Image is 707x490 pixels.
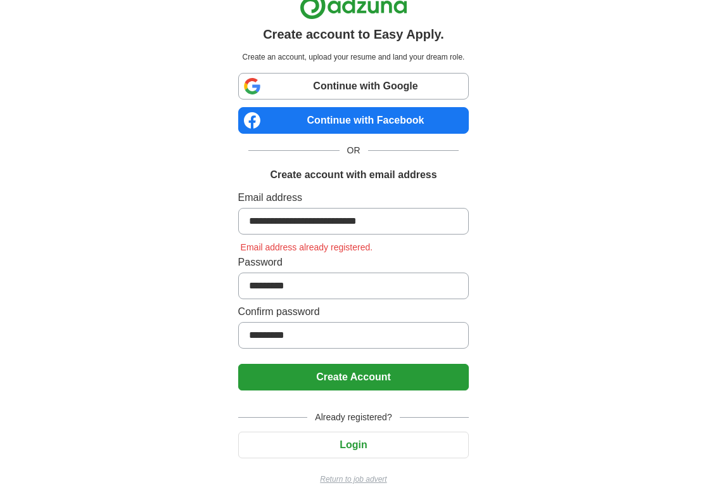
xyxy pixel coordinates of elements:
a: Continue with Google [238,73,469,100]
a: Return to job advert [238,474,469,485]
span: OR [340,144,368,157]
h1: Create account to Easy Apply. [263,25,444,44]
label: Email address [238,190,469,205]
span: Already registered? [307,411,399,424]
label: Confirm password [238,304,469,319]
span: Email address already registered. [238,242,376,252]
button: Login [238,432,469,458]
button: Create Account [238,364,469,390]
label: Password [238,255,469,270]
p: Create an account, upload your resume and land your dream role. [241,51,467,63]
h1: Create account with email address [270,167,436,183]
a: Continue with Facebook [238,107,469,134]
a: Login [238,439,469,450]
